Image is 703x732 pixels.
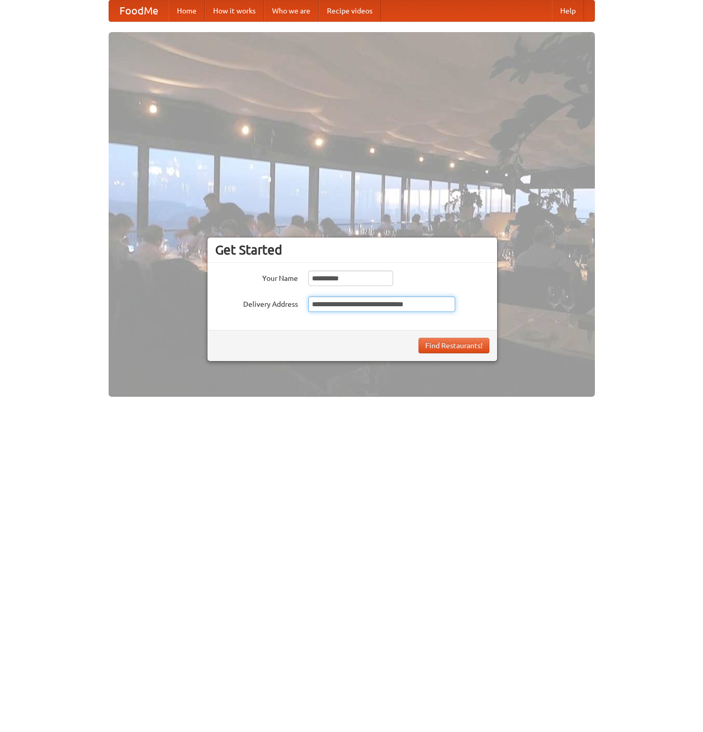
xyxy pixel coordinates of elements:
a: Who we are [264,1,319,21]
a: Home [169,1,205,21]
label: Delivery Address [215,296,298,309]
label: Your Name [215,271,298,283]
button: Find Restaurants! [418,338,489,353]
a: How it works [205,1,264,21]
a: Recipe videos [319,1,381,21]
a: FoodMe [109,1,169,21]
a: Help [552,1,584,21]
h3: Get Started [215,242,489,258]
